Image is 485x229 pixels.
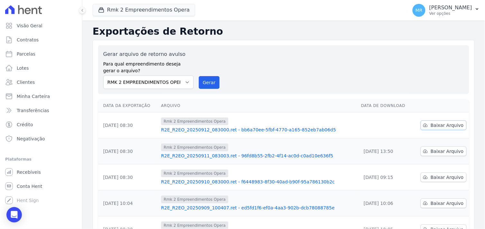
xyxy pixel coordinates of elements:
a: R2E_R2EO_20250911_083003.ret - 96fd8b55-2fb2-4f14-ac0d-c0ad10e636f5 [161,153,356,159]
td: [DATE] 08:30 [98,138,159,164]
span: Baixar Arquivo [431,200,464,207]
a: Baixar Arquivo [421,198,467,208]
label: Gerar arquivo de retorno avulso [103,50,194,58]
span: Minha Carteira [17,93,50,100]
span: Rmk 2 Empreendimentos Opera [161,170,228,177]
td: [DATE] 10:06 [359,190,413,216]
span: MR [416,8,423,13]
a: Minha Carteira [3,90,79,103]
label: Para qual empreendimento deseja gerar o arquivo? [103,58,194,74]
span: Parcelas [17,51,35,57]
a: R2E_R2EO_20250912_083000.ret - bb6a70ee-5fbf-4770-a165-852eb7ab06d5 [161,127,356,133]
a: Transferências [3,104,79,117]
th: Data de Download [359,99,413,112]
span: Baixar Arquivo [431,122,464,128]
a: Negativação [3,132,79,145]
button: Rmk 2 Empreendimentos Opera [93,4,195,16]
a: Crédito [3,118,79,131]
a: Recebíveis [3,166,79,179]
span: Rmk 2 Empreendimentos Opera [161,144,228,151]
button: Gerar [199,76,220,89]
p: [PERSON_NAME] [429,4,472,11]
a: Visão Geral [3,19,79,32]
a: Conta Hent [3,180,79,193]
span: Recebíveis [17,169,41,175]
p: Ver opções [429,11,472,16]
div: Open Intercom Messenger [6,207,22,223]
span: Baixar Arquivo [431,148,464,154]
span: Clientes [17,79,35,85]
span: Lotes [17,65,29,71]
a: Contratos [3,33,79,46]
a: Clientes [3,76,79,89]
td: [DATE] 13:50 [359,138,413,164]
a: R2E_R2EO_20250909_100407.ret - ed5fd1f6-ef0a-4aa3-902b-dcb78088785e [161,205,356,211]
button: MR [PERSON_NAME] Ver opções [407,1,485,19]
span: Rmk 2 Empreendimentos Opera [161,196,228,203]
td: [DATE] 10:04 [98,190,159,216]
span: Transferências [17,107,49,114]
a: Parcelas [3,48,79,60]
a: Baixar Arquivo [421,120,467,130]
span: Crédito [17,121,33,128]
span: Rmk 2 Empreendimentos Opera [161,118,228,125]
td: [DATE] 09:15 [359,164,413,190]
th: Arquivo [159,99,359,112]
div: Plataformas [5,155,77,163]
a: Baixar Arquivo [421,146,467,156]
td: [DATE] 08:30 [98,112,159,138]
h2: Exportações de Retorno [93,26,475,37]
span: Visão Geral [17,22,42,29]
a: Baixar Arquivo [421,172,467,182]
a: Lotes [3,62,79,75]
span: Baixar Arquivo [431,174,464,181]
a: R2E_R2EO_20250910_083000.ret - f6448983-8f30-40ad-b90f-95a786130b2c [161,179,356,185]
span: Negativação [17,136,45,142]
th: Data da Exportação [98,99,159,112]
td: [DATE] 08:30 [98,164,159,190]
span: Conta Hent [17,183,42,189]
span: Contratos [17,37,39,43]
